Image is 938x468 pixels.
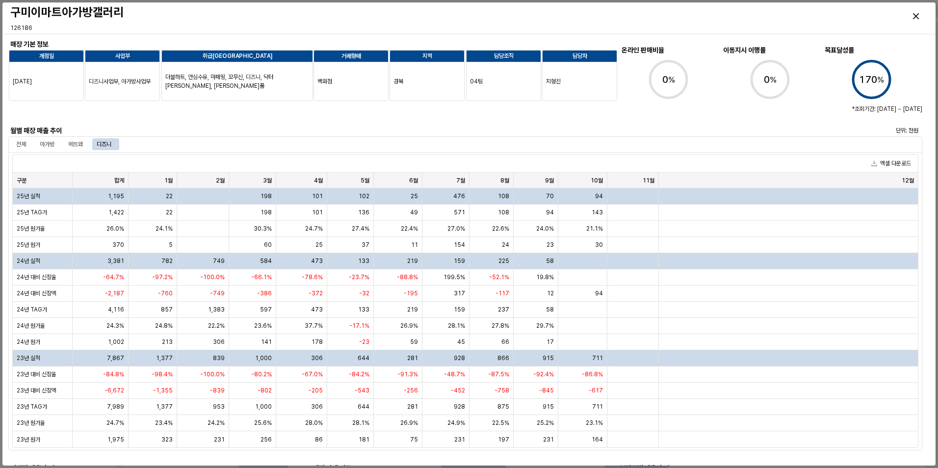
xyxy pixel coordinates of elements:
span: 4월 [314,177,323,184]
span: -84.2% [349,370,369,378]
span: -52.1% [489,273,509,281]
span: 7,989 [107,403,124,411]
span: 9월 [545,177,554,184]
span: 25년 실적 [17,192,40,200]
span: 10월 [591,177,603,184]
tspan: % [668,75,675,84]
span: 181 [359,436,369,443]
text: 170 [859,74,884,85]
span: 159 [454,306,465,313]
span: 22.4% [401,225,418,233]
span: 합계 [114,177,124,184]
span: -100.0% [200,370,225,378]
span: 306 [311,403,323,411]
p: 디즈니사업부, 아가방사업부 [89,77,156,86]
span: 17 [547,338,554,346]
span: 584 [260,257,272,265]
span: 23년 원가 [17,436,40,443]
h6: 매장 기본 정보 [10,40,540,49]
span: 108 [498,208,509,216]
span: 37 [362,241,369,249]
span: 49 [410,208,418,216]
span: 25년 TAG가 [17,208,47,216]
span: 231 [543,436,554,443]
span: 644 [358,354,369,362]
span: 27.0% [447,225,465,233]
span: 197 [498,436,509,443]
p: 단위: 천원 [774,126,918,135]
span: 928 [454,403,465,411]
span: 75 [410,436,418,443]
span: 915 [543,403,554,411]
span: 11월 [643,177,654,184]
span: 213 [162,338,173,346]
span: -2,187 [105,289,124,297]
span: 19.8% [536,273,554,281]
tspan: % [770,75,777,84]
span: 24 [502,241,509,249]
span: 24년 TAG가 [17,306,47,313]
p: *조회기간: [DATE] ~ [DATE] [694,104,922,113]
h6: 온라인 판매비율 [622,46,715,54]
span: 1,000 [255,403,272,411]
span: 58 [546,257,554,265]
span: 22.6% [492,225,509,233]
span: -78.6% [302,273,323,281]
span: 3월 [263,177,272,184]
span: 7월 [456,177,465,184]
span: -32 [359,289,369,297]
span: 141 [261,338,272,346]
div: Progress circle [723,60,817,99]
span: 26.9% [400,322,418,330]
span: 25년 원가 [17,241,40,249]
span: 1,383 [208,306,225,313]
div: 전체 [10,138,32,150]
span: 23.4% [155,419,173,427]
span: 23년 실적 [17,354,40,362]
strong: 거래형태 [341,52,361,59]
span: -100.0% [200,273,225,281]
span: -117 [495,289,509,297]
span: 317 [454,289,465,297]
span: 6월 [409,177,418,184]
h6: 이동지시 이행률 [723,46,817,54]
p: 04팀 [470,77,537,86]
span: 25년 원가율 [17,225,45,233]
span: 70 [546,192,554,200]
span: -195 [404,289,418,297]
span: 1,377 [156,354,173,362]
span: -802 [258,387,272,394]
span: 198 [261,208,272,216]
span: 94 [546,208,554,216]
span: 711 [592,403,603,411]
span: 136 [358,208,369,216]
span: 24.8% [155,322,173,330]
span: 28.1% [448,322,465,330]
span: 159 [454,257,465,265]
span: 476 [453,192,465,200]
span: 24년 대비 신장액 [17,289,56,297]
span: -67.0% [302,370,323,378]
span: 473 [311,306,323,313]
span: 1,975 [107,436,124,443]
span: -23 [359,338,369,346]
span: 953 [213,403,225,411]
span: 306 [213,338,225,346]
span: 94 [595,192,603,200]
span: 219 [407,306,418,313]
span: 164 [592,436,603,443]
span: 711 [592,354,603,362]
span: 27.8% [492,322,509,330]
span: 24년 대비 신장율 [17,273,56,281]
strong: 개점일 [39,52,54,59]
span: 1,195 [108,192,124,200]
span: 219 [407,257,418,265]
span: 323 [161,436,173,443]
span: -760 [158,289,173,297]
span: 231 [454,436,465,443]
span: -91.3% [397,370,418,378]
text: 0 [764,74,777,85]
span: 199.5% [443,273,465,281]
span: 23년 TAG가 [17,403,47,411]
span: 24년 실적 [17,257,40,265]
